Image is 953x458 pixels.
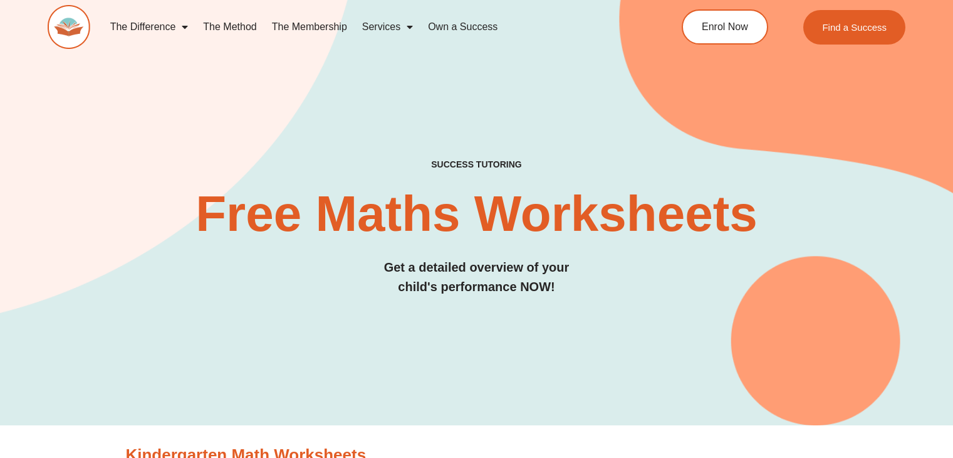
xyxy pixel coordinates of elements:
span: Find a Success [822,23,887,32]
a: The Difference [103,13,196,41]
nav: Menu [103,13,633,41]
h4: SUCCESS TUTORING​ [48,159,905,170]
a: Enrol Now [682,9,768,45]
a: The Membership [264,13,355,41]
a: Own a Success [420,13,505,41]
span: Enrol Now [702,22,748,32]
h3: Get a detailed overview of your child's performance NOW! [48,258,905,297]
a: Find a Success [803,10,905,45]
a: The Method [195,13,264,41]
h2: Free Maths Worksheets​ [48,189,905,239]
a: Services [355,13,420,41]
